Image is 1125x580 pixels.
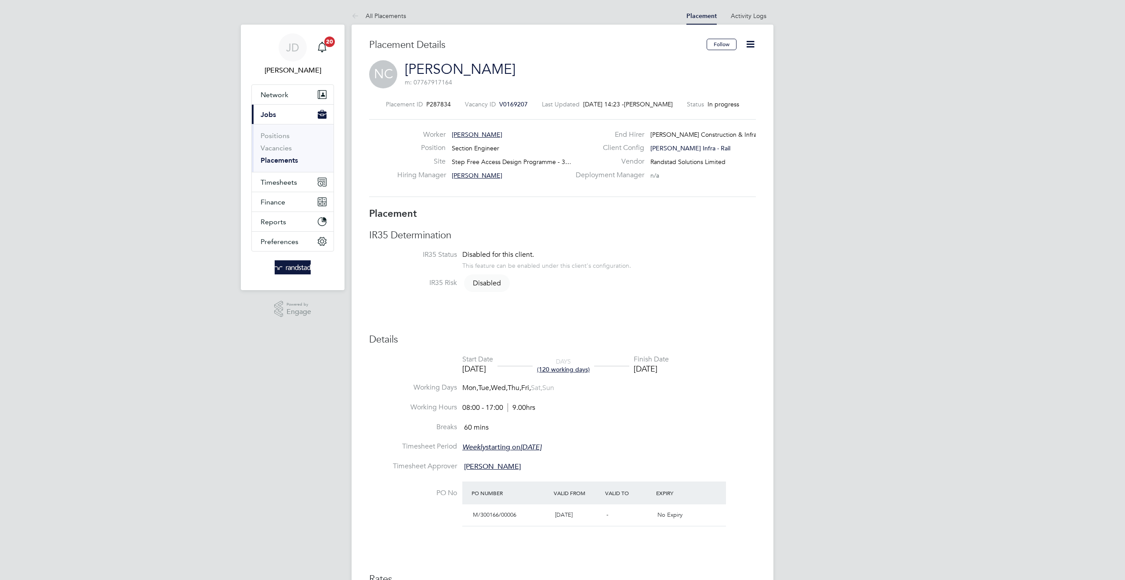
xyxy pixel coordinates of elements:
label: Worker [397,130,446,139]
div: Jobs [252,124,334,172]
span: Disabled for this client. [462,250,534,259]
span: [PERSON_NAME] Construction & Infrast… [650,131,768,139]
a: Powered byEngage [274,301,312,317]
span: - [606,511,608,518]
span: Step Free Access Design Programme - 3… [452,158,571,166]
span: Sat, [531,383,542,392]
span: Thu, [508,383,521,392]
span: (120 working days) [537,365,590,373]
span: Section Engineer [452,144,499,152]
span: 9.00hrs [508,403,535,412]
a: Placement [686,12,717,20]
span: JD [286,42,299,53]
span: No Expiry [657,511,682,518]
div: DAYS [533,357,594,373]
label: Hiring Manager [397,171,446,180]
span: P287834 [426,100,451,108]
span: 20 [324,36,335,47]
button: Finance [252,192,334,212]
label: Position [397,143,446,153]
span: Engage [287,308,311,316]
a: JD[PERSON_NAME] [251,33,334,76]
span: Sun [542,383,554,392]
span: V0169207 [499,100,528,108]
span: Randstad Solutions Limited [650,158,726,166]
label: Site [397,157,446,166]
a: Activity Logs [731,12,766,20]
b: Placement [369,208,417,219]
span: NC [369,60,397,88]
label: Breaks [369,423,457,432]
span: m: 07767917164 [405,78,452,86]
nav: Main navigation [241,25,345,290]
a: Placements [261,156,298,164]
span: Network [261,91,288,99]
a: 20 [313,33,331,62]
span: Powered by [287,301,311,308]
label: IR35 Risk [369,278,457,288]
a: Vacancies [261,144,292,152]
label: Deployment Manager [570,171,644,180]
button: Reports [252,212,334,231]
label: Client Config [570,143,644,153]
span: Timesheets [261,178,297,186]
h3: IR35 Determination [369,229,756,242]
span: Wed, [491,383,508,392]
span: [DATE] [555,511,573,518]
span: Jobs [261,110,276,119]
h3: Placement Details [369,39,700,51]
span: 60 mins [464,423,489,432]
span: Finance [261,198,285,206]
span: starting on [462,443,541,452]
label: Vendor [570,157,644,166]
span: [PERSON_NAME] Infra - Rail [650,144,730,152]
a: [PERSON_NAME] [405,61,515,78]
span: In progress [708,100,739,108]
div: Valid To [603,485,654,501]
div: [DATE] [462,364,493,374]
img: randstad-logo-retina.png [275,260,311,274]
span: [DATE] 14:23 - [583,100,624,108]
label: End Hirer [570,130,644,139]
span: [PERSON_NAME] [464,462,521,471]
a: All Placements [352,12,406,20]
label: Timesheet Period [369,442,457,451]
span: M/300166/00006 [473,511,516,518]
label: Working Hours [369,403,457,412]
label: Status [687,100,704,108]
button: Preferences [252,232,334,251]
label: Working Days [369,383,457,392]
div: [DATE] [634,364,669,374]
div: Valid From [552,485,603,501]
label: Timesheet Approver [369,462,457,471]
button: Jobs [252,105,334,124]
label: Vacancy ID [465,100,496,108]
span: Disabled [464,274,510,292]
em: Weekly [462,443,486,452]
span: Mon, [462,383,478,392]
div: Start Date [462,355,493,364]
span: Preferences [261,237,298,246]
div: PO Number [469,485,552,501]
button: Network [252,85,334,104]
label: Last Updated [542,100,580,108]
label: PO No [369,489,457,498]
h3: Details [369,333,756,346]
label: IR35 Status [369,250,457,259]
span: Fri, [521,383,531,392]
span: [PERSON_NAME] [452,171,502,179]
span: [PERSON_NAME] [452,131,502,139]
button: Timesheets [252,172,334,192]
div: 08:00 - 17:00 [462,403,535,412]
span: Tue, [478,383,491,392]
span: n/a [650,171,659,179]
a: Go to home page [251,260,334,274]
div: Finish Date [634,355,669,364]
span: [PERSON_NAME] [624,100,673,108]
span: James Deegan [251,65,334,76]
button: Follow [707,39,737,50]
div: This feature can be enabled under this client's configuration. [462,259,631,270]
a: Positions [261,131,290,140]
em: [DATE] [520,443,541,452]
label: Placement ID [386,100,423,108]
